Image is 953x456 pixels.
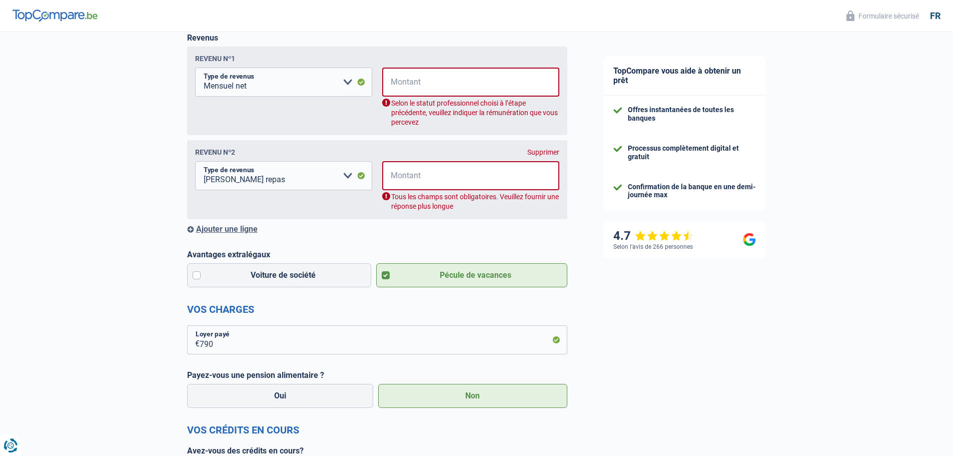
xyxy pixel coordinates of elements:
label: Pécule de vacances [376,263,567,287]
span: € [187,325,200,354]
h2: Vos charges [187,303,567,315]
div: 4.7 [613,229,694,243]
h2: Vos crédits en cours [187,424,567,436]
button: Formulaire sécurisé [840,8,925,24]
div: Ajouter une ligne [187,224,567,234]
div: Tous les champs sont obligatoires. Veuillez fournir une réponse plus longue [382,192,559,211]
div: Selon l’avis de 266 personnes [613,243,693,250]
div: Selon le statut professionnel choisi à l’étape précédente, veuillez indiquer la rémunération que ... [382,99,559,127]
div: Revenu nº1 [195,55,235,63]
label: Oui [187,384,374,408]
div: Offres instantanées de toutes les banques [628,106,756,123]
span: € [382,161,395,190]
div: TopCompare vous aide à obtenir un prêt [603,56,766,96]
div: Confirmation de la banque en une demi-journée max [628,183,756,200]
label: Revenus [187,33,218,43]
label: Non [378,384,567,408]
div: Revenu nº2 [195,148,235,156]
div: Processus complètement digital et gratuit [628,144,756,161]
label: Payez-vous une pension alimentaire ? [187,370,567,380]
div: Supprimer [527,148,559,156]
div: fr [930,11,940,22]
label: Avantages extralégaux [187,250,567,259]
label: Avez-vous des crédits en cours? [187,446,567,455]
img: TopCompare Logo [13,10,98,22]
span: € [382,68,395,97]
label: Voiture de société [187,263,372,287]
